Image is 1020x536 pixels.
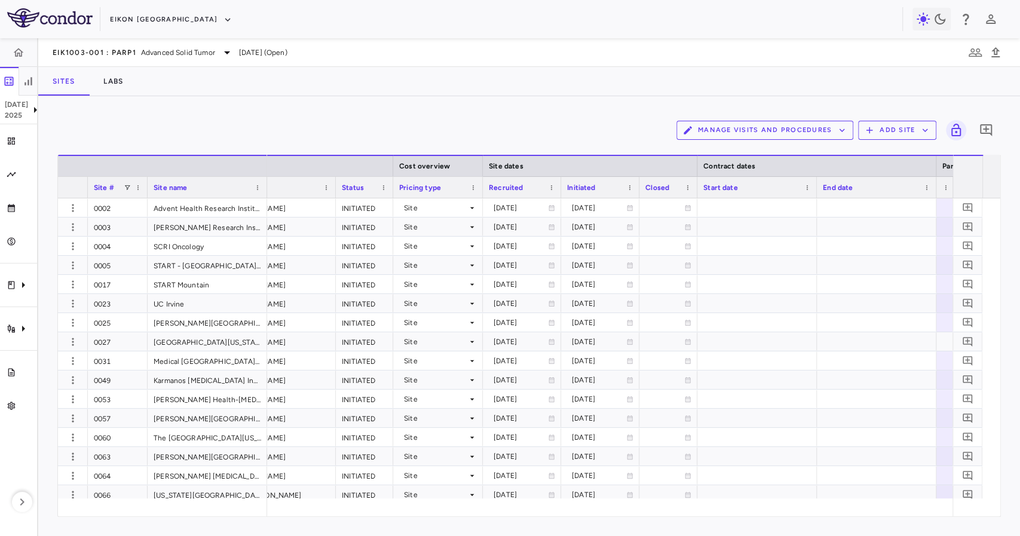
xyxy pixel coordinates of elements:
[962,278,973,290] svg: Add comment
[960,448,976,464] button: Add comment
[88,351,148,370] div: 0031
[336,447,393,465] div: INITIATED
[336,332,393,351] div: INITIATED
[88,390,148,408] div: 0053
[823,183,853,192] span: End date
[404,294,467,313] div: Site
[110,10,232,29] button: Eikon [GEOGRAPHIC_DATA]
[494,256,548,275] div: [DATE]
[960,276,976,292] button: Add comment
[947,332,1020,351] div: $6,974.88
[962,374,973,385] svg: Add comment
[572,351,626,370] div: [DATE]
[858,121,936,140] button: Add Site
[572,294,626,313] div: [DATE]
[53,48,136,57] span: EIK1003-001 : PARP1
[88,237,148,255] div: 0004
[942,162,963,170] span: Part 1
[676,121,853,140] button: Manage Visits and Procedures
[336,370,393,389] div: INITIATED
[148,428,267,446] div: The [GEOGRAPHIC_DATA][US_STATE][MEDICAL_DATA]
[222,237,336,255] div: [PERSON_NAME]
[489,183,523,192] span: Recruited
[404,275,467,294] div: Site
[148,370,267,389] div: Karmanos [MEDICAL_DATA] Institute
[148,332,267,351] div: [GEOGRAPHIC_DATA][US_STATE] (UCSF)
[572,313,626,332] div: [DATE]
[404,198,467,218] div: Site
[567,183,595,192] span: Initiated
[148,351,267,370] div: Medical [GEOGRAPHIC_DATA][US_STATE] (MUSC) - Hollings CC
[88,370,148,389] div: 0049
[979,123,993,137] svg: Add comment
[494,294,548,313] div: [DATE]
[960,467,976,483] button: Add comment
[960,410,976,426] button: Add comment
[222,409,336,427] div: [PERSON_NAME]
[148,218,267,236] div: [PERSON_NAME] Research Institute at HealthONE
[336,428,393,446] div: INITIATED
[404,447,467,466] div: Site
[336,409,393,427] div: INITIATED
[962,355,973,366] svg: Add comment
[572,332,626,351] div: [DATE]
[88,332,148,351] div: 0027
[88,294,148,313] div: 0023
[404,370,467,390] div: Site
[222,351,336,370] div: [PERSON_NAME]
[494,218,548,237] div: [DATE]
[148,313,267,332] div: [PERSON_NAME][GEOGRAPHIC_DATA][MEDICAL_DATA] at [GEOGRAPHIC_DATA]
[141,47,215,58] span: Advanced Solid Tumor
[336,313,393,332] div: INITIATED
[645,183,669,192] span: Closed
[222,198,336,217] div: [PERSON_NAME]
[962,431,973,443] svg: Add comment
[572,237,626,256] div: [DATE]
[88,409,148,427] div: 0057
[572,485,626,504] div: [DATE]
[148,256,267,274] div: START - [GEOGRAPHIC_DATA][US_STATE] Accelerated Research Therapeutics, LLC
[494,275,548,294] div: [DATE]
[703,183,738,192] span: Start date
[336,275,393,293] div: INITIATED
[962,489,973,500] svg: Add comment
[222,390,336,408] div: [PERSON_NAME]
[222,275,336,293] div: [PERSON_NAME]
[962,259,973,271] svg: Add comment
[976,120,996,140] button: Add comment
[960,372,976,388] button: Add comment
[336,198,393,217] div: INITIATED
[960,200,976,216] button: Add comment
[494,313,548,332] div: [DATE]
[404,237,467,256] div: Site
[222,447,336,465] div: [PERSON_NAME]
[148,409,267,427] div: [PERSON_NAME][GEOGRAPHIC_DATA]
[404,485,467,504] div: Site
[148,390,267,408] div: [PERSON_NAME] Health-[MEDICAL_DATA]
[494,485,548,504] div: [DATE]
[336,237,393,255] div: INITIATED
[5,99,28,110] p: [DATE]
[148,466,267,485] div: [PERSON_NAME] [MEDICAL_DATA] Institute
[88,256,148,274] div: 0005
[960,295,976,311] button: Add comment
[222,428,336,446] div: [PERSON_NAME]
[962,298,973,309] svg: Add comment
[148,275,267,293] div: START Mountain
[154,183,187,192] span: Site name
[494,466,548,485] div: [DATE]
[960,219,976,235] button: Add comment
[222,256,336,274] div: [PERSON_NAME]
[572,447,626,466] div: [DATE]
[960,486,976,503] button: Add comment
[960,314,976,330] button: Add comment
[399,162,450,170] span: Cost overview
[494,198,548,218] div: [DATE]
[404,256,467,275] div: Site
[489,162,523,170] span: Site dates
[572,370,626,390] div: [DATE]
[222,332,336,351] div: [PERSON_NAME]
[962,221,973,232] svg: Add comment
[148,447,267,465] div: [PERSON_NAME][GEOGRAPHIC_DATA][MEDICAL_DATA]
[342,183,364,192] span: Status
